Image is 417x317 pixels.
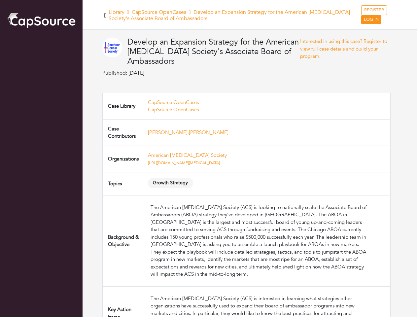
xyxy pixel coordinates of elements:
[300,38,387,59] a: Interested in using this case? Register to view full case details and build your program.
[103,119,145,146] td: Case Contributors
[102,69,300,77] p: Published: [DATE]
[148,160,220,165] a: [URL][DOMAIN_NAME][MEDICAL_DATA]
[103,93,145,119] td: Case Library
[361,5,387,15] a: REGISTER
[127,38,300,66] h4: Develop an Expansion Strategy for the American [MEDICAL_DATA] Society's Associate Board of Ambass...
[148,178,193,188] span: Growth Strategy
[103,195,145,286] td: Background & Objective
[7,12,76,29] img: cap_logo.png
[109,9,361,22] h5: Library Develop an Expansion Strategy for the American [MEDICAL_DATA] Society's Associate Board o...
[148,99,199,106] a: CapSource OpenCases
[148,129,228,136] a: [PERSON_NAME].[PERSON_NAME]
[102,38,122,57] img: ACS.png
[151,204,369,248] div: The American [MEDICAL_DATA] Society (ACS) is looking to nationally scale the Associate Board of A...
[151,248,369,278] div: They expect the playbook will include detailed strategies, tactics, and tools to jumpstart the AB...
[361,15,381,24] a: LOG IN
[132,9,186,16] a: CapSource OpenCases
[103,172,145,195] td: Topics
[148,152,227,158] a: American [MEDICAL_DATA] Society
[103,146,145,172] td: Organizations
[148,106,199,113] a: CapSource OpenCases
